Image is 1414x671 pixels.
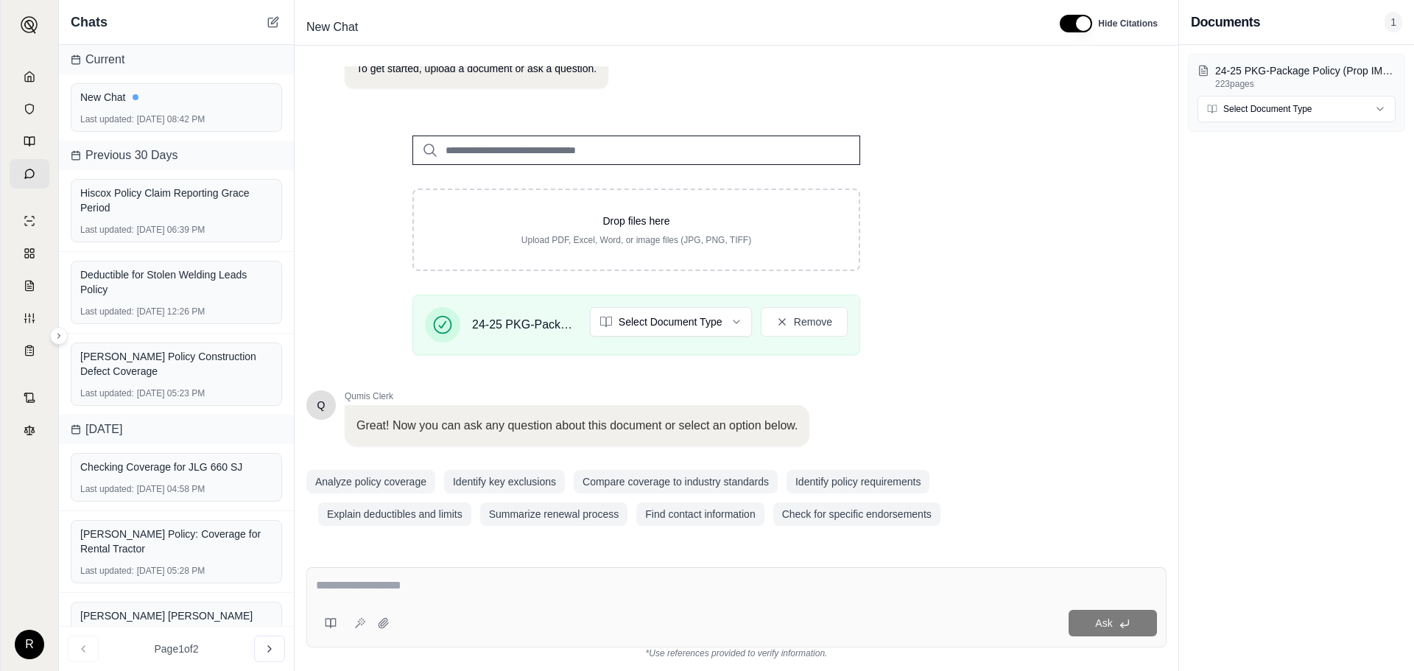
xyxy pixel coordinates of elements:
a: Prompt Library [10,127,49,156]
div: Current [59,45,294,74]
div: *Use references provided to verify information. [306,647,1167,659]
div: [PERSON_NAME] Policy Construction Defect Coverage [80,349,272,379]
span: 1 [1385,12,1402,32]
p: Drop files here [437,214,835,228]
a: Claim Coverage [10,271,49,301]
a: Documents Vault [10,94,49,124]
div: Hiscox Policy Claim Reporting Grace Period [80,186,272,215]
div: [PERSON_NAME] [PERSON_NAME] Coverage: Property vs. Inland Marine [80,608,272,638]
span: Chats [71,12,108,32]
div: [DATE] 05:28 PM [80,565,272,577]
span: Ask [1095,617,1112,629]
a: Contract Analysis [10,383,49,412]
a: Legal Search Engine [10,415,49,445]
button: Check for specific endorsements [773,502,940,526]
p: 223 pages [1215,78,1396,90]
p: 24-25 PKG-Package Policy (Prop IM).pdf [1215,63,1396,78]
button: Analyze policy coverage [306,470,435,493]
div: R [15,630,44,659]
button: Summarize renewal process [480,502,628,526]
span: Hide Citations [1098,18,1158,29]
div: [PERSON_NAME] Policy: Coverage for Rental Tractor [80,527,272,556]
span: Qumis Clerk [345,390,809,402]
a: Policy Comparisons [10,239,49,268]
a: Single Policy [10,206,49,236]
span: Hello [317,398,326,412]
button: Expand sidebar [50,327,68,345]
div: New Chat [80,90,272,105]
span: Page 1 of 2 [155,642,199,656]
span: Last updated: [80,224,134,236]
div: Checking Coverage for JLG 660 SJ [80,460,272,474]
p: Upload PDF, Excel, Word, or image files (JPG, PNG, TIFF) [437,234,835,246]
button: Compare coverage to industry standards [574,470,778,493]
a: Chat [10,159,49,189]
button: Expand sidebar [15,10,44,40]
div: Deductible for Stolen Welding Leads Policy [80,267,272,297]
span: Last updated: [80,565,134,577]
p: Great! Now you can ask any question about this document or select an option below. [356,417,798,435]
p: To get started, upload a document or ask a question. [356,61,597,77]
span: Last updated: [80,387,134,399]
button: Explain deductibles and limits [318,502,471,526]
button: Identify policy requirements [787,470,929,493]
div: [DATE] 06:39 PM [80,224,272,236]
button: Ask [1069,610,1157,636]
div: Edit Title [300,15,1042,39]
span: Last updated: [80,483,134,495]
button: Identify key exclusions [444,470,565,493]
div: Previous 30 Days [59,141,294,170]
a: Custom Report [10,303,49,333]
div: [DATE] 05:23 PM [80,387,272,399]
div: [DATE] 04:58 PM [80,483,272,495]
button: 24-25 PKG-Package Policy (Prop IM).pdf223pages [1197,63,1396,90]
a: Coverage Table [10,336,49,365]
div: [DATE] 12:26 PM [80,306,272,317]
h3: Documents [1191,12,1260,32]
button: Remove [761,307,848,337]
div: [DATE] 08:42 PM [80,113,272,125]
img: Expand sidebar [21,16,38,34]
div: [DATE] [59,415,294,444]
span: Last updated: [80,306,134,317]
a: Home [10,62,49,91]
button: Find contact information [636,502,764,526]
span: 24-25 PKG-Package Policy (Prop IM).pdf [472,316,578,334]
button: New Chat [264,13,282,31]
span: New Chat [300,15,364,39]
span: Last updated: [80,113,134,125]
